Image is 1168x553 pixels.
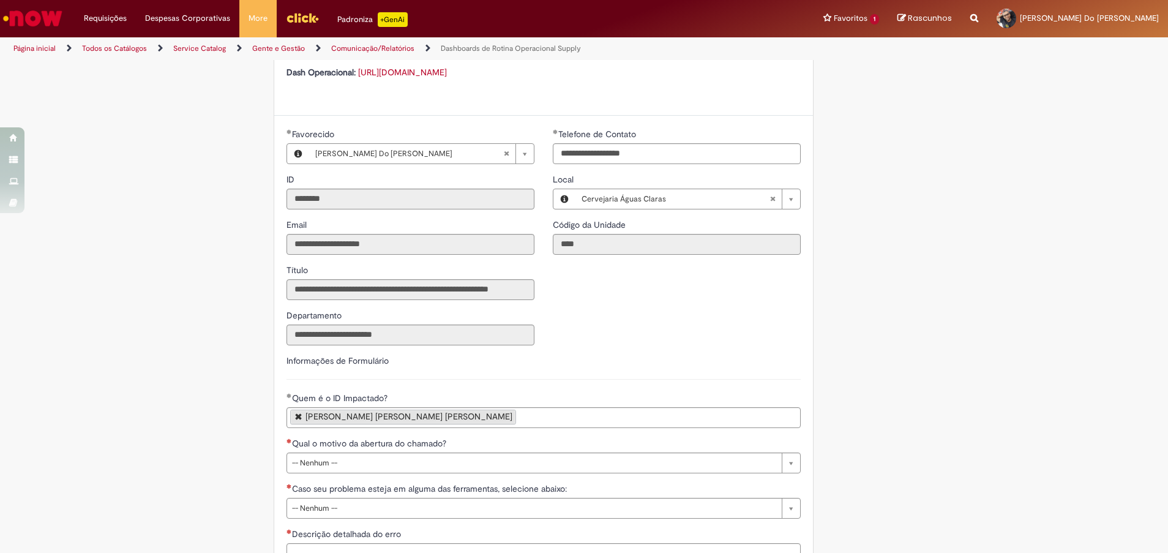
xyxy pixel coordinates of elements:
[286,219,309,230] span: Somente leitura - Email
[558,129,638,140] span: Telefone de Contato
[292,438,449,449] span: Qual o motivo da abertura do chamado?
[582,189,769,209] span: Cervejaria Águas Claras
[286,265,310,276] span: Somente leitura - Título
[286,309,344,322] label: Somente leitura - Departamento
[286,219,309,231] label: Somente leitura - Email
[553,219,628,231] label: Somente leitura - Código da Unidade
[497,144,515,164] abbr: Limpar campo Favorecido
[553,174,576,185] span: Local
[305,412,512,421] div: [PERSON_NAME] [PERSON_NAME] [PERSON_NAME]
[292,453,776,473] span: -- Nenhum --
[286,234,534,255] input: Email
[286,264,310,276] label: Somente leitura - Título
[763,189,782,209] abbr: Limpar campo Local
[358,67,447,78] a: [URL][DOMAIN_NAME]
[292,129,337,140] span: Favorecido, Thiago Vieira Do Carmo
[309,144,534,164] a: [PERSON_NAME] Do [PERSON_NAME]Limpar campo Favorecido
[870,14,879,24] span: 1
[286,129,292,134] span: Obrigatório Preenchido
[286,173,297,186] label: Somente leitura - ID
[553,234,801,255] input: Código da Unidade
[286,174,297,185] span: Somente leitura - ID
[82,43,147,53] a: Todos os Catálogos
[834,12,867,24] span: Favoritos
[286,355,389,366] label: Informações de Formulário
[1020,13,1159,23] span: [PERSON_NAME] Do [PERSON_NAME]
[292,393,390,404] span: Quem é o ID Impactado?
[173,43,226,53] a: Service Catalog
[286,310,344,321] span: Somente leitura - Departamento
[337,12,408,27] div: Padroniza
[287,144,309,164] button: Favorecido, Visualizar este registro Thiago Vieira Do Carmo
[295,412,302,420] a: Remover Aaron Gabriel Wanderley Ribeiro Prado de Quem é o ID Impactado?
[286,9,319,27] img: click_logo_yellow_360x200.png
[286,484,292,489] span: Necessários
[441,43,581,53] a: Dashboards de Rotina Operacional Supply
[252,43,305,53] a: Gente e Gestão
[286,393,292,398] span: Obrigatório Preenchido
[331,43,414,53] a: Comunicação/Relatórios
[553,189,575,209] button: Local, Visualizar este registro Cervejaria Águas Claras
[553,219,628,230] span: Somente leitura - Código da Unidade
[286,529,292,534] span: Necessários
[286,438,292,443] span: Necessários
[286,279,534,300] input: Título
[553,129,558,134] span: Obrigatório Preenchido
[286,67,356,78] strong: Dash Operacional:
[553,143,801,164] input: Telefone de Contato
[9,37,769,60] ul: Trilhas de página
[286,189,534,209] input: ID
[249,12,268,24] span: More
[13,43,56,53] a: Página inicial
[84,12,127,24] span: Requisições
[908,12,952,24] span: Rascunhos
[292,483,569,494] span: Caso seu problema esteja em alguma das ferramentas, selecione abaixo:
[1,6,64,31] img: ServiceNow
[286,325,534,345] input: Departamento
[378,12,408,27] p: +GenAi
[897,13,952,24] a: Rascunhos
[315,144,503,164] span: [PERSON_NAME] Do [PERSON_NAME]
[292,529,403,540] span: Descrição detalhada do erro
[292,498,776,518] span: -- Nenhum --
[145,12,230,24] span: Despesas Corporativas
[575,189,800,209] a: Cervejaria Águas ClarasLimpar campo Local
